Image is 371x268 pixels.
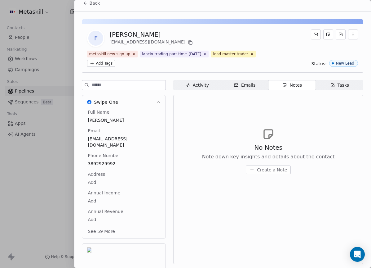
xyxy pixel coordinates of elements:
div: [EMAIL_ADDRESS][DOMAIN_NAME] [109,39,194,46]
span: Create a Note [257,167,287,173]
div: Swipe OneSwipe One [82,109,166,238]
div: New Lead [336,61,354,66]
img: Swipe One [87,100,91,104]
span: Status: [311,61,327,67]
span: Swipe One [94,99,118,105]
button: Swipe OneSwipe One [82,95,166,109]
span: Annual Revenue [86,208,124,215]
div: Open Intercom Messenger [350,247,365,262]
div: [PERSON_NAME] [109,30,194,39]
span: Full Name [86,109,111,115]
button: Create a Note [246,166,291,174]
span: [PERSON_NAME] [88,117,160,123]
span: Email [86,128,101,134]
button: Add Tags [87,60,115,67]
span: F [88,31,103,46]
div: lead-master-trader [213,51,248,57]
span: 3892929992 [88,161,160,167]
span: [EMAIL_ADDRESS][DOMAIN_NAME] [88,136,160,148]
div: Emails [234,82,255,89]
button: See 59 More [84,226,119,237]
span: Note down key insights and details about the contact [202,153,335,161]
span: Annual Income [86,190,121,196]
div: metaskill-new-sign-up [89,51,130,57]
div: Tasks [330,82,349,89]
span: Phone Number [86,152,121,159]
span: No Notes [254,143,282,152]
div: Activity [185,82,209,89]
span: Add [88,198,160,204]
span: Address [86,171,106,177]
span: Add [88,216,160,223]
div: lancio-trading-part-time_[DATE] [142,51,201,57]
span: Add [88,179,160,185]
